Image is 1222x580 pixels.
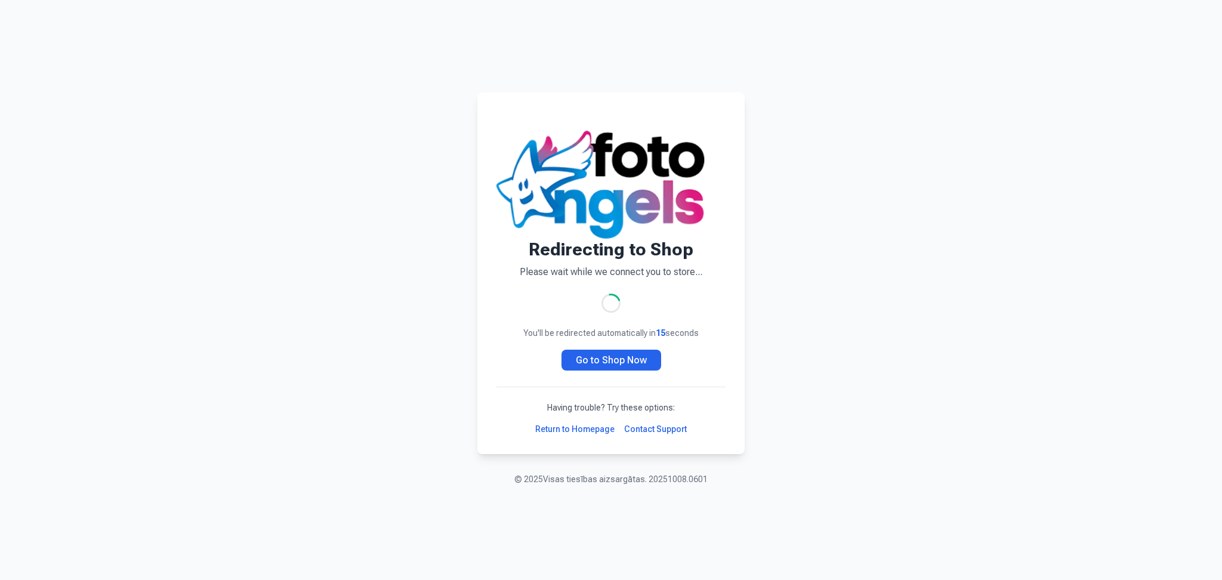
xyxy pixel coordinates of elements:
p: Having trouble? Try these options: [496,402,726,414]
a: Contact Support [624,423,687,435]
a: Go to Shop Now [561,350,661,371]
h1: Redirecting to Shop [496,239,726,260]
a: Return to Homepage [535,423,615,435]
p: Please wait while we connect you to store... [496,265,726,279]
span: 15 [656,328,665,338]
p: You'll be redirected automatically in seconds [496,327,726,339]
p: © 2025 Visas tiesības aizsargātas. 20251008.0601 [514,473,708,485]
